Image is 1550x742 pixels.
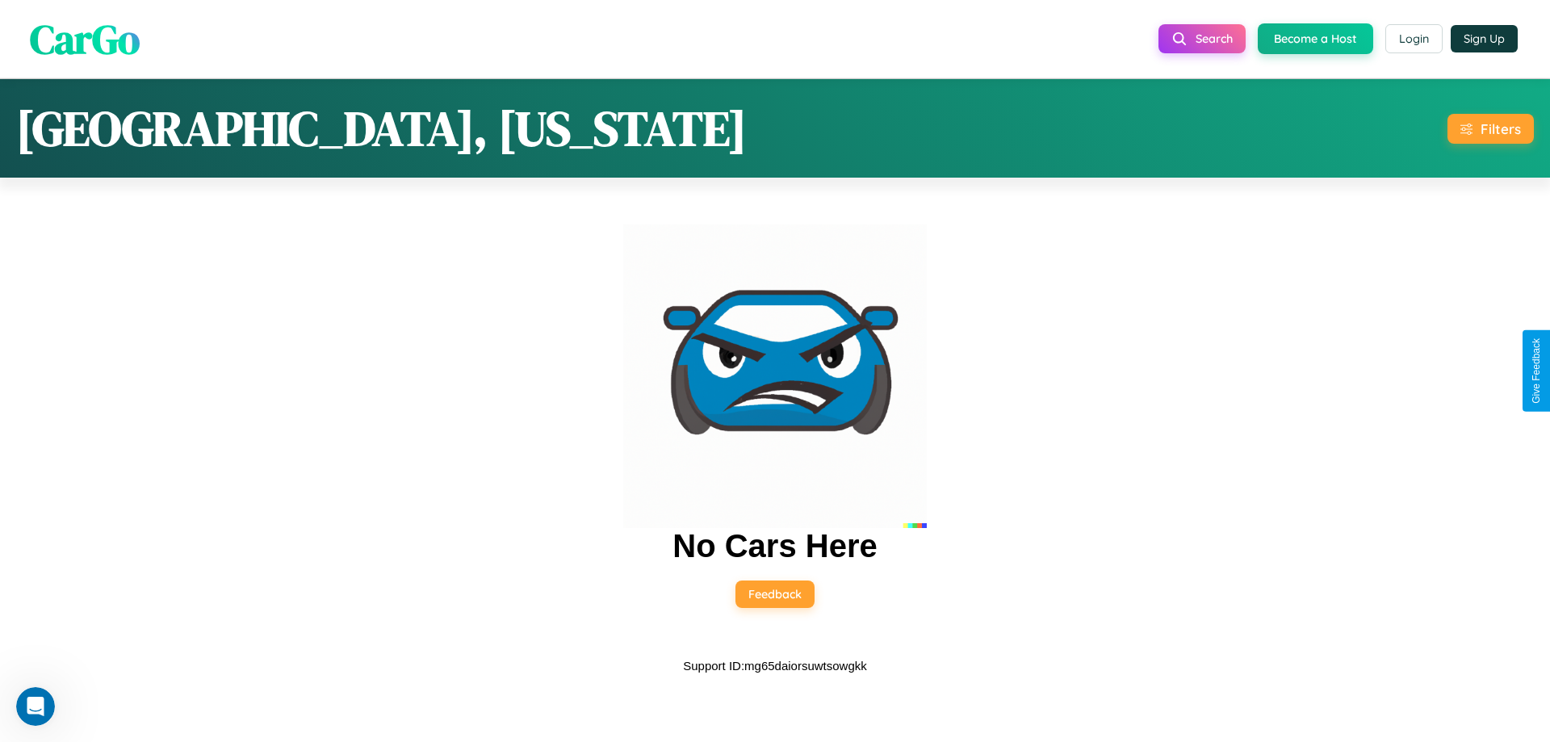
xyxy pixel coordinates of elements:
button: Sign Up [1451,25,1518,52]
p: Support ID: mg65daiorsuwtsowgkk [683,655,867,677]
h2: No Cars Here [672,528,877,564]
button: Become a Host [1258,23,1373,54]
button: Search [1158,24,1246,53]
img: car [623,224,927,528]
button: Filters [1447,114,1534,144]
div: Give Feedback [1531,338,1542,404]
h1: [GEOGRAPHIC_DATA], [US_STATE] [16,95,747,161]
span: Search [1196,31,1233,46]
div: Filters [1481,120,1521,137]
span: CarGo [30,10,140,66]
iframe: Intercom live chat [16,687,55,726]
button: Login [1385,24,1443,53]
button: Feedback [735,581,815,608]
